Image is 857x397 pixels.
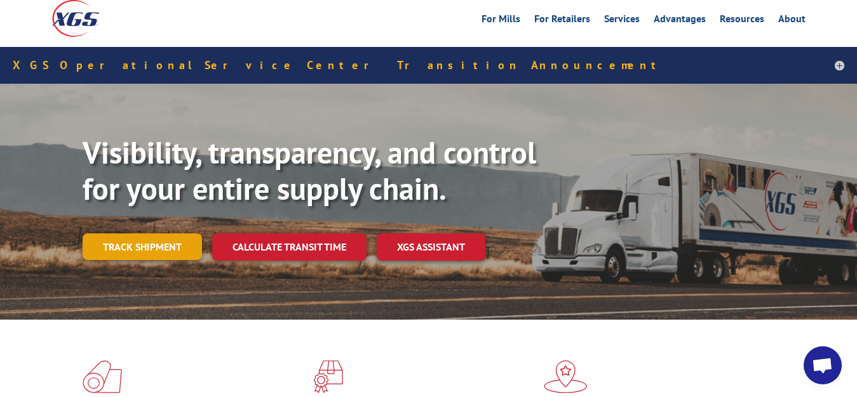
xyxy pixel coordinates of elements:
[83,133,536,209] b: Visibility, transparency, and control for your entire supply chain.
[212,233,367,261] a: Calculate transit time
[720,14,764,28] a: Resources
[482,14,520,28] a: For Mills
[83,233,202,260] a: Track shipment
[83,360,122,393] img: xgs-icon-total-supply-chain-intelligence-red
[313,360,343,393] img: xgs-icon-focused-on-flooring-red
[804,346,842,384] a: Open chat
[13,60,844,71] h5: XGS Operational Service Center Transition Announcement
[534,14,590,28] a: For Retailers
[654,14,706,28] a: Advantages
[778,14,806,28] a: About
[604,14,640,28] a: Services
[544,360,588,393] img: xgs-icon-flagship-distribution-model-red
[377,233,485,261] a: XGS ASSISTANT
